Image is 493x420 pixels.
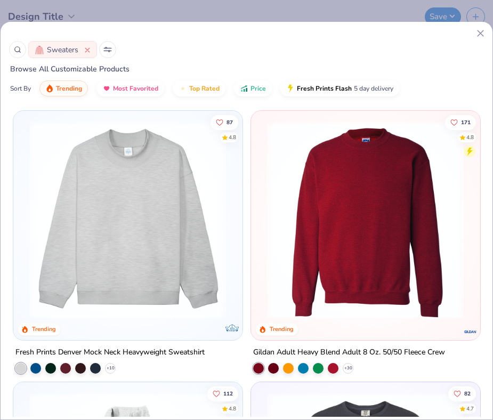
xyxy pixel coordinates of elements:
[229,134,236,142] div: 4.8
[102,84,111,93] img: most_fav.gif
[179,84,187,93] img: TopRated.gif
[280,80,399,96] button: Fresh Prints Flash5 day delivery
[173,80,225,96] button: Top Rated
[45,84,54,93] img: trending.gif
[231,122,439,319] img: a90f7c54-8796-4cb2-9d6e-4e9644cfe0fe
[250,84,266,93] span: Price
[107,365,115,371] span: + 10
[466,134,474,142] div: 4.8
[10,84,31,93] div: Sort By
[47,44,78,55] span: Sweaters
[253,346,445,359] div: Gildan Adult Heavy Blend Adult 8 Oz. 50/50 Fleece Crew
[1,64,130,74] span: Browse All Customizable Products
[96,80,164,96] button: Most Favorited
[24,122,231,319] img: f5d85501-0dbb-4ee4-b115-c08fa3845d83
[354,83,393,95] span: 5 day delivery
[344,365,352,371] span: + 30
[39,80,88,96] button: Trending
[461,120,471,125] span: 171
[56,84,82,93] span: Trending
[99,41,116,58] button: Sort Popup Button
[229,405,236,413] div: 4.8
[227,120,233,125] span: 87
[223,391,233,396] span: 112
[448,386,476,401] button: Like
[464,391,471,396] span: 82
[113,84,158,93] span: Most Favorited
[286,84,295,93] img: flash.gif
[28,41,97,58] button: SweatersSweaters
[211,115,238,130] button: Like
[234,80,272,96] button: Price
[189,84,220,93] span: Top Rated
[262,122,469,319] img: c7b025ed-4e20-46ac-9c52-55bc1f9f47df
[35,46,44,54] img: Sweaters
[207,386,238,401] button: Like
[445,115,476,130] button: Like
[466,405,474,413] div: 4.7
[463,325,476,338] img: Gildan logo
[297,84,352,93] span: Fresh Prints Flash
[15,346,205,359] div: Fresh Prints Denver Mock Neck Heavyweight Sweatshirt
